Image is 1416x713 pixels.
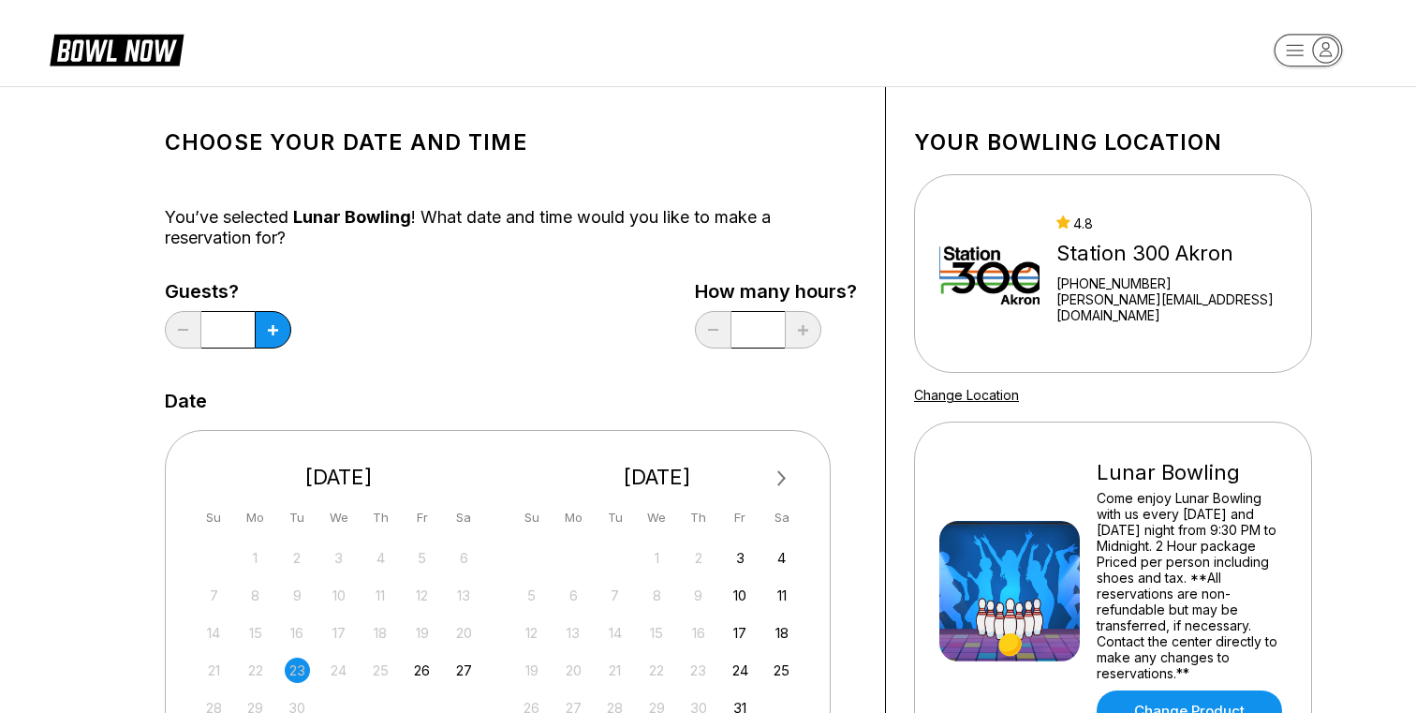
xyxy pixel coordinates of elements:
div: Choose Saturday, October 4th, 2025 [769,545,794,571]
div: Su [519,505,544,530]
button: Next Month [767,464,797,494]
div: Not available Saturday, September 6th, 2025 [451,545,477,571]
div: Not available Sunday, September 14th, 2025 [201,620,227,646]
div: Choose Saturday, September 27th, 2025 [451,658,477,683]
div: Not available Sunday, October 12th, 2025 [519,620,544,646]
div: Choose Saturday, October 25th, 2025 [769,658,794,683]
label: Guests? [165,281,291,302]
div: Not available Wednesday, September 17th, 2025 [326,620,351,646]
div: Not available Thursday, September 25th, 2025 [368,658,393,683]
div: Not available Sunday, September 7th, 2025 [201,583,227,608]
div: Not available Saturday, September 13th, 2025 [451,583,477,608]
div: Not available Thursday, October 9th, 2025 [686,583,711,608]
div: Choose Friday, October 24th, 2025 [728,658,753,683]
div: Not available Monday, September 15th, 2025 [243,620,268,646]
div: Choose Saturday, October 11th, 2025 [769,583,794,608]
div: Not available Thursday, September 18th, 2025 [368,620,393,646]
div: Choose Friday, October 10th, 2025 [728,583,753,608]
div: Choose Friday, October 3rd, 2025 [728,545,753,571]
div: Not available Wednesday, September 10th, 2025 [326,583,351,608]
div: Not available Tuesday, October 21st, 2025 [602,658,627,683]
div: Not available Tuesday, October 7th, 2025 [602,583,627,608]
div: Station 300 Akron [1056,241,1287,266]
div: Tu [602,505,627,530]
div: Sa [451,505,477,530]
a: Change Location [914,387,1019,403]
div: Not available Tuesday, October 14th, 2025 [602,620,627,646]
div: Not available Friday, September 5th, 2025 [409,545,435,571]
div: Not available Sunday, September 21st, 2025 [201,658,227,683]
div: Not available Monday, October 13th, 2025 [561,620,586,646]
div: Come enjoy Lunar Bowling with us every [DATE] and [DATE] night from 9:30 PM to Midnight. 2 Hour p... [1097,490,1287,681]
span: Lunar Bowling [293,207,411,227]
div: Not available Sunday, October 5th, 2025 [519,583,544,608]
div: Not available Saturday, September 20th, 2025 [451,620,477,646]
div: Th [686,505,711,530]
div: Tu [285,505,310,530]
div: Not available Thursday, October 2nd, 2025 [686,545,711,571]
div: Th [368,505,393,530]
div: We [644,505,670,530]
div: Not available Wednesday, October 22nd, 2025 [644,658,670,683]
div: Mo [243,505,268,530]
div: Not available Friday, September 19th, 2025 [409,620,435,646]
div: Not available Monday, September 22nd, 2025 [243,658,268,683]
div: Not available Wednesday, September 24th, 2025 [326,658,351,683]
div: Choose Friday, September 26th, 2025 [409,658,435,683]
div: Not available Sunday, October 19th, 2025 [519,658,544,683]
div: Sa [769,505,794,530]
div: Not available Tuesday, September 23rd, 2025 [285,658,310,683]
div: Mo [561,505,586,530]
div: Not available Wednesday, October 8th, 2025 [644,583,670,608]
div: [DATE] [194,465,484,490]
div: Not available Thursday, October 16th, 2025 [686,620,711,646]
div: Fr [728,505,753,530]
img: Station 300 Akron [939,203,1040,344]
div: Choose Friday, October 17th, 2025 [728,620,753,646]
div: We [326,505,351,530]
label: How many hours? [695,281,857,302]
div: [PHONE_NUMBER] [1056,275,1287,291]
div: Not available Tuesday, September 2nd, 2025 [285,545,310,571]
div: Lunar Bowling [1097,460,1287,485]
div: Choose Saturday, October 18th, 2025 [769,620,794,646]
h1: Your bowling location [914,129,1312,156]
div: Not available Thursday, October 23rd, 2025 [686,658,711,683]
div: Not available Wednesday, September 3rd, 2025 [326,545,351,571]
div: Su [201,505,227,530]
div: Not available Tuesday, September 9th, 2025 [285,583,310,608]
div: Not available Monday, October 20th, 2025 [561,658,586,683]
label: Date [165,391,207,411]
div: Not available Monday, October 6th, 2025 [561,583,586,608]
div: You’ve selected ! What date and time would you like to make a reservation for? [165,207,857,248]
div: [DATE] [512,465,803,490]
div: Fr [409,505,435,530]
div: Not available Thursday, September 11th, 2025 [368,583,393,608]
div: Not available Wednesday, October 15th, 2025 [644,620,670,646]
div: 4.8 [1056,215,1287,231]
div: Not available Monday, September 8th, 2025 [243,583,268,608]
div: Not available Friday, September 12th, 2025 [409,583,435,608]
div: Not available Tuesday, September 16th, 2025 [285,620,310,646]
div: Not available Thursday, September 4th, 2025 [368,545,393,571]
h1: Choose your Date and time [165,129,857,156]
div: Not available Monday, September 1st, 2025 [243,545,268,571]
a: [PERSON_NAME][EMAIL_ADDRESS][DOMAIN_NAME] [1056,291,1287,323]
div: Not available Wednesday, October 1st, 2025 [644,545,670,571]
img: Lunar Bowling [939,521,1080,661]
